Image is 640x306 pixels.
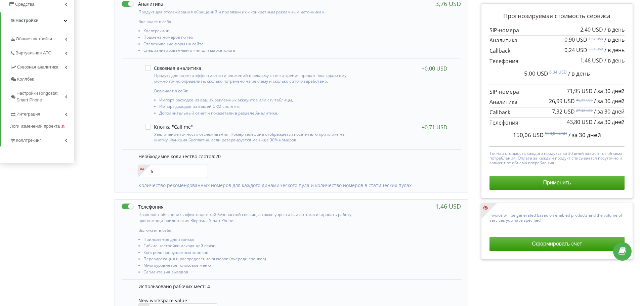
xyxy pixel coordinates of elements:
li: Контроль пропущенных звонков [143,250,359,257]
span: Использовано рабочих мест: 4 [138,283,210,290]
span: / в день [568,70,590,77]
p: Аналитика [489,98,625,106]
span: / за 30 дней [568,131,601,139]
p: Необходимое количество слотов: [138,153,454,160]
a: Коллтрекинг [10,132,74,146]
p: Продукт для отслеживания обращений и привязки их к конкретным рекламным источникам. [138,9,359,15]
span: Коллбек [17,76,34,83]
li: Специализированный отчет для маркетолога [143,48,359,54]
sup: 190,06 USD [545,131,567,136]
p: Телефония [489,119,625,127]
p: Телефония [489,57,625,65]
span: New workspace value [138,297,187,304]
label: Телефония [122,203,164,210]
span: 71,95 USD [567,87,593,95]
span: / за 30 дней [594,87,625,95]
p: SIP-номера [489,88,625,96]
sup: 1,57 USD [589,36,603,41]
span: / в день [604,57,625,64]
span: Сквозная аналитика [17,64,58,71]
span: Общие настройки [16,36,52,42]
sup: 0,91 USD [589,47,603,51]
li: Коллтрекинг [143,29,359,35]
sup: 46,99 USD [576,98,593,102]
p: Invoice will be generated based on enabled products and the volume of services you have specified [489,211,625,223]
a: Виртуальная АТС [10,45,74,59]
a: Настройки [1,12,74,29]
p: Прогнозируемая стоимость сервиса [489,12,625,20]
span: / за 30 дней [594,108,625,115]
span: Средства [15,2,35,7]
sup: 27,32 USD [576,108,593,113]
a: Логи изменений проекта [10,120,74,132]
span: 150,06 USD [513,131,544,139]
span: / за 30 дней [594,118,625,126]
li: Гибкие настройки исходящей связи [143,244,359,250]
a: Коллбек [10,73,74,85]
p: Включает в себя: [154,88,357,94]
span: 1,46 USD [580,57,603,64]
div: 3,76 USD [435,0,461,7]
span: Виртуальная АТС [15,50,51,56]
p: SIP-номера [489,27,625,34]
span: 0,90 USD [564,36,587,43]
li: Импорт доходов из вашей CRM системы, [159,104,357,111]
span: 0,24 USD [564,46,587,54]
span: Настройки [15,18,39,23]
p: Количество рекомендованных номеров для каждого динамического пула и количество номеров в статичес... [138,182,454,189]
span: 5,00 USD [524,70,548,77]
span: 7,32 USD [552,108,575,115]
span: 43,80 USD [567,118,593,126]
div: +0,00 USD [422,65,447,72]
span: / в день [604,36,625,43]
li: Импорт расходов из ваших рекламных аккаунтов или csv таблицы, [159,98,357,104]
span: / в день [604,26,625,33]
span: / в день [604,46,625,54]
p: Продукт для оценки эффективности вложений в рекламу с точки зрения продаж. Благодаря ему можно то... [154,73,357,84]
p: Аналитика [489,37,625,44]
p: Точная стоимость каждого продукта за 30 дней зависит от объема потребления. Оплата за каждый прод... [489,149,625,166]
span: 2,40 USD [580,26,603,33]
div: 1,46 USD [435,203,461,210]
label: Кнопка "Call me" [145,124,193,130]
button: Применить [489,176,625,190]
p: Callback [489,47,625,55]
p: Увеличение точности отслеживания. Номер телефона отображается посетителю при клике на кнопку. Фун... [154,131,357,143]
p: Включает в себя: [138,227,359,233]
div: +0,71 USD [422,124,447,131]
input: Enter new value... [138,165,208,177]
sup: 6,34 USD [549,69,567,75]
li: Дополнительный отчет и показатели в разделе Аналитика. [159,111,357,117]
li: Сегментация вызовов [143,270,359,276]
li: Многоуровневое голосовое меню [143,263,359,269]
li: Отслеживание форм на сайте [143,42,359,48]
a: Интеграция [10,106,74,120]
p: Позволяет обеспечить офис надежной безопасной связью, а также упростить и автоматизировать работу... [138,212,359,223]
span: / за 30 дней [594,97,625,105]
span: Настройки Ringostat Smart Phone [16,90,65,103]
a: Сквозная аналитика [10,59,74,73]
a: Общие настройки [10,31,74,45]
span: 26,99 USD [549,97,575,105]
span: 20 [215,153,221,160]
li: Приложение для звонков [143,237,359,244]
button: Сформировать счет [489,237,625,251]
p: Callback [489,108,625,116]
span: Интеграция [16,111,40,118]
span: Логи изменений проекта [10,123,60,130]
li: Подмена номеров по гео [143,35,359,41]
li: Переадресация и распределение вызовов (очереди звонков) [143,257,359,263]
p: Включает в себя: [138,19,359,25]
a: Настройки Ringostat Smart Phone [10,85,74,106]
label: Аналитика [122,0,163,7]
label: Сквозная аналитика [145,65,201,71]
span: Коллтрекинг [16,137,41,144]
